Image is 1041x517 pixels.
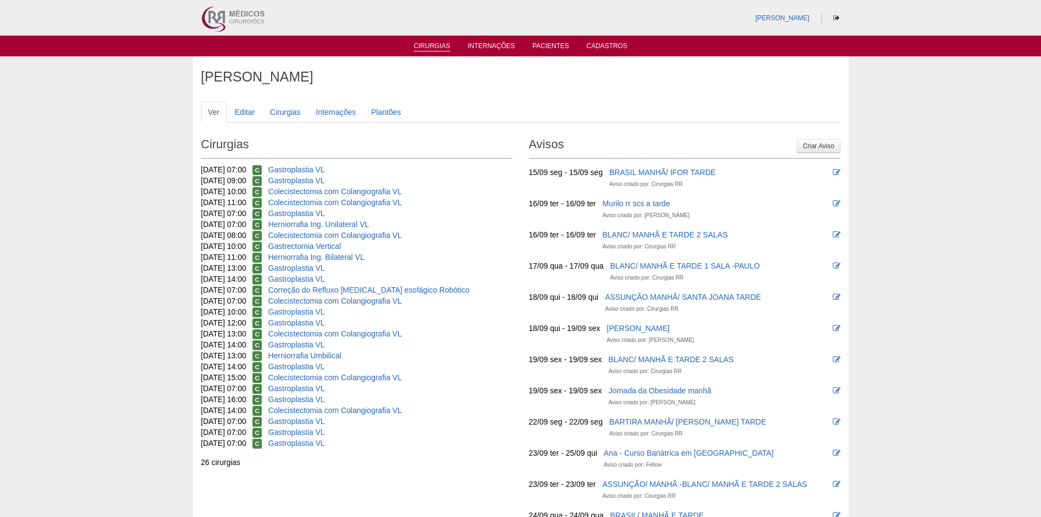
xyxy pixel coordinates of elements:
span: Confirmada [252,439,262,449]
a: Editar [228,102,262,123]
a: Criar Aviso [797,139,840,153]
a: Colecistectomia com Colangiografia VL [268,198,402,207]
span: [DATE] 07:00 [201,384,246,393]
a: Herniorrafia Umbilical [268,351,342,360]
a: Ver [201,102,227,123]
span: [DATE] 16:00 [201,395,246,404]
a: Gastroplastia VL [268,307,325,316]
div: Aviso criado por: Cirurgias RR [605,304,678,315]
a: Cadastros [586,42,627,53]
a: Gastroplastia VL [268,362,325,371]
a: BLANC/ MANHÃ E TARDE 2 SALAS [608,355,733,364]
span: Confirmada [252,384,262,394]
div: Aviso criado por: [PERSON_NAME] [608,397,695,408]
span: [DATE] 07:00 [201,439,246,448]
a: Pacientes [532,42,569,53]
span: [DATE] 14:00 [201,340,246,349]
a: Colecistectomia com Colangiografia VL [268,373,402,382]
span: [DATE] 13:00 [201,329,246,338]
span: Confirmada [252,362,262,372]
a: Gastroplastia VL [268,165,325,174]
a: Cirurgias [263,102,308,123]
a: Gastroplastia VL [268,439,325,448]
span: [DATE] 13:00 [201,351,246,360]
h1: [PERSON_NAME] [201,70,840,84]
a: Herniorrafia Ing. Unilateral VL [268,220,369,229]
span: Confirmada [252,395,262,405]
a: Gastroplastia VL [268,275,325,283]
span: Confirmada [252,253,262,263]
a: Colecistectomia com Colangiografia VL [268,297,402,305]
div: 18/09 qui - 19/09 sex [529,323,601,334]
span: [DATE] 13:00 [201,264,246,272]
div: 23/09 ter - 25/09 qui [529,448,597,458]
i: Editar [833,324,840,332]
h2: Cirurgias [201,133,513,159]
a: Colecistectomia com Colangiografia VL [268,231,402,240]
a: Gastroplastia VL [268,417,325,426]
a: Gastroplastia VL [268,395,325,404]
span: Confirmada [252,187,262,197]
span: [DATE] 07:00 [201,209,246,218]
span: Confirmada [252,264,262,274]
span: [DATE] 11:00 [201,198,246,207]
i: Editar [833,293,840,301]
div: 19/09 sex - 19/09 sex [529,354,602,365]
span: Confirmada [252,318,262,328]
i: Editar [833,418,840,426]
a: [PERSON_NAME] [755,14,809,22]
span: [DATE] 14:00 [201,275,246,283]
a: Gastroplastia VL [268,340,325,349]
span: [DATE] 07:00 [201,428,246,437]
span: Confirmada [252,373,262,383]
div: Aviso criado por: Fellow [604,460,662,470]
div: 23/09 ter - 23/09 ter [529,479,596,490]
a: Cirurgias [414,42,450,51]
a: ASSUNÇÃO MANHÃ/ SANTA JOANA TARDE [605,293,761,301]
span: [DATE] 07:00 [201,417,246,426]
a: BARTIRA MANHÃ/ [PERSON_NAME] TARDE [609,417,766,426]
a: Gastroplastia VL [268,209,325,218]
div: 15/09 seg - 15/09 seg [529,167,603,178]
div: Aviso criado por: Cirurgias RR [602,491,675,502]
span: Confirmada [252,286,262,295]
span: Confirmada [252,165,262,175]
span: [DATE] 14:00 [201,406,246,415]
span: [DATE] 14:00 [201,362,246,371]
span: [DATE] 07:00 [201,297,246,305]
div: 16/09 ter - 16/09 ter [529,229,596,240]
div: 26 cirurgias [201,457,513,468]
a: BLANC/ MANHÃ E TARDE 2 SALAS [602,230,727,239]
div: Aviso criado por: Cirurgias RR [609,428,683,439]
i: Editar [833,356,840,363]
span: Confirmada [252,198,262,208]
a: Colecistectomia com Colangiografia VL [268,329,402,338]
i: Editar [833,169,840,176]
a: BRASIL MANHÃ/ IFOR TARDE [609,168,716,177]
div: 17/09 qua - 17/09 qua [529,260,604,271]
i: Sair [833,15,839,21]
a: Gastroplastia VL [268,384,325,393]
i: Editar [833,387,840,394]
span: [DATE] 12:00 [201,318,246,327]
i: Editar [833,262,840,270]
span: [DATE] 15:00 [201,373,246,382]
a: Ana - Curso Bariátrica em [GEOGRAPHIC_DATA] [604,449,774,457]
div: Aviso criado por: [PERSON_NAME] [607,335,693,346]
span: Confirmada [252,242,262,252]
span: Confirmada [252,406,262,416]
span: [DATE] 10:00 [201,187,246,196]
span: Confirmada [252,329,262,339]
span: [DATE] 10:00 [201,307,246,316]
a: Gastroplastia VL [268,318,325,327]
span: [DATE] 08:00 [201,231,246,240]
a: Internações [468,42,515,53]
span: Confirmada [252,209,262,219]
span: Confirmada [252,351,262,361]
span: Confirmada [252,417,262,427]
a: Murilo rr scs a tarde [602,199,670,208]
div: 22/09 seg - 22/09 seg [529,416,603,427]
a: Jornada da Obesidade manhã [608,386,711,395]
i: Editar [833,200,840,207]
div: Aviso criado por: Cirurgias RR [602,241,675,252]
